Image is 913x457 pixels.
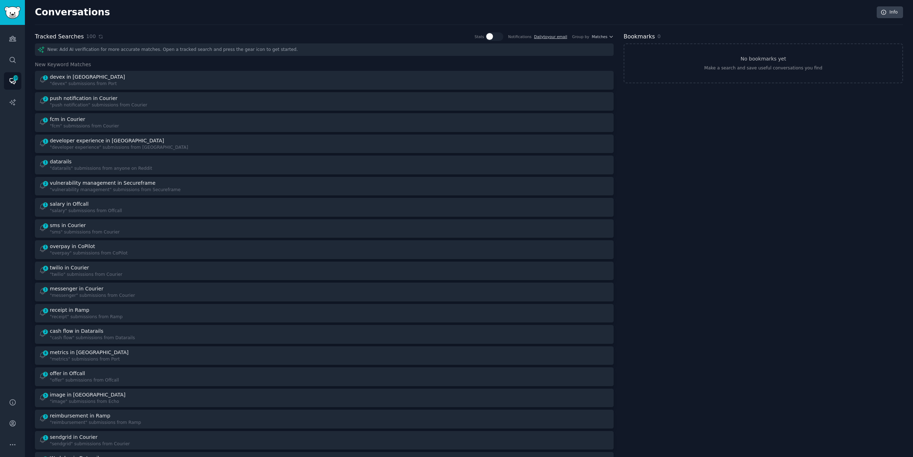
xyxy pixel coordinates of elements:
[50,420,141,426] div: "reimbursement" submissions from Ramp
[4,6,21,19] img: GummySearch logo
[592,34,614,39] button: Matches
[624,43,903,83] a: No bookmarks yetMake a search and save useful conversations you find
[50,434,98,441] div: sendgrid in Courier
[508,34,532,39] div: Notifications
[50,116,85,123] div: fcm in Courier
[50,81,126,87] div: "devex" submissions from Port
[50,222,86,229] div: sms in Courier
[35,198,614,217] a: 1salary in Offcall"salary" submissions from Offcall
[35,135,614,153] a: 1developer experience in [GEOGRAPHIC_DATA]"developer experience" submissions from [GEOGRAPHIC_DATA]
[50,123,119,130] div: "fcm" submissions from Courier
[50,349,128,356] div: metrics in [GEOGRAPHIC_DATA]
[35,113,614,132] a: 1fcm in Courier"fcm" submissions from Courier
[704,65,823,72] div: Make a search and save useful conversations you find
[42,224,49,228] span: 7
[50,370,85,377] div: offer in Offcall
[42,287,49,292] span: 1
[35,346,614,365] a: 8metrics in [GEOGRAPHIC_DATA]"metrics" submissions from Port
[42,202,49,207] span: 1
[42,96,49,101] span: 2
[35,71,614,90] a: 1devex in [GEOGRAPHIC_DATA]"devex" submissions from Port
[50,412,110,420] div: reimbursement in Ramp
[572,34,589,39] div: Group by
[50,229,120,236] div: "sms" submissions from Courier
[42,160,49,165] span: 1
[624,32,655,41] h2: Bookmarks
[50,285,103,293] div: messenger in Courier
[534,35,567,39] a: Dailytoyour email
[50,272,122,278] div: "twilio" submissions from Courier
[4,72,21,90] a: 235
[50,399,127,405] div: "image" submissions from Echo
[42,245,49,249] span: 1
[35,367,614,386] a: 3offer in Offcall"offer" submissions from Offcall
[592,34,608,39] span: Matches
[50,335,135,341] div: "cash flow" submissions from Datarails
[50,179,156,187] div: vulnerability management in Secureframe
[35,304,614,323] a: 3receipt in Ramp"receipt" submissions from Ramp
[50,102,147,109] div: "push notification" submissions from Courier
[12,75,19,80] span: 235
[42,329,49,334] span: 2
[42,266,49,271] span: 4
[42,435,49,440] span: 1
[42,117,49,122] span: 1
[42,181,49,186] span: 2
[50,356,130,363] div: "metrics" submissions from Port
[50,306,89,314] div: receipt in Ramp
[35,43,614,56] div: New: Add AI verification for more accurate matches. Open a tracked search and press the gear icon...
[50,95,117,102] div: push notification in Courier
[35,325,614,344] a: 2cash flow in Datarails"cash flow" submissions from Datarails
[877,6,903,19] a: Info
[741,55,786,63] h3: No bookmarks yet
[50,391,125,399] div: image in [GEOGRAPHIC_DATA]
[50,441,130,447] div: "sendgrid" submissions from Courier
[50,377,119,384] div: "offer" submissions from Offcall
[50,250,128,257] div: "overpay" submissions from CoPilot
[50,314,123,320] div: "receipt" submissions from Ramp
[42,75,49,80] span: 1
[50,166,152,172] div: "datarails" submissions from anyone on Reddit
[657,33,661,39] span: 0
[42,351,49,356] span: 8
[50,73,125,81] div: devex in [GEOGRAPHIC_DATA]
[42,414,49,419] span: 3
[35,410,614,429] a: 3reimbursement in Ramp"reimbursement" submissions from Ramp
[50,158,72,166] div: datarails
[50,293,135,299] div: "messenger" submissions from Courier
[42,308,49,313] span: 3
[35,262,614,280] a: 4twilio in Courier"twilio" submissions from Courier
[35,219,614,238] a: 7sms in Courier"sms" submissions from Courier
[50,264,89,272] div: twilio in Courier
[50,145,188,151] div: "developer experience" submissions from [GEOGRAPHIC_DATA]
[42,139,49,144] span: 1
[50,200,89,208] div: salary in Offcall
[35,431,614,450] a: 1sendgrid in Courier"sendgrid" submissions from Courier
[35,7,110,18] h2: Conversations
[35,177,614,196] a: 2vulnerability management in Secureframe"vulnerability management" submissions from Secureframe
[35,283,614,301] a: 1messenger in Courier"messenger" submissions from Courier
[35,240,614,259] a: 1overpay in CoPilot"overpay" submissions from CoPilot
[50,327,103,335] div: cash flow in Datarails
[50,243,95,250] div: overpay in CoPilot
[42,372,49,377] span: 3
[35,32,84,41] h2: Tracked Searches
[474,34,484,39] div: Stats
[35,156,614,174] a: 1datarails"datarails" submissions from anyone on Reddit
[42,393,49,398] span: 5
[50,187,180,193] div: "vulnerability management" submissions from Secureframe
[50,137,164,145] div: developer experience in [GEOGRAPHIC_DATA]
[35,389,614,408] a: 5image in [GEOGRAPHIC_DATA]"image" submissions from Echo
[86,33,96,40] span: 100
[35,92,614,111] a: 2push notification in Courier"push notification" submissions from Courier
[50,208,122,214] div: "salary" submissions from Offcall
[35,61,91,68] span: New Keyword Matches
